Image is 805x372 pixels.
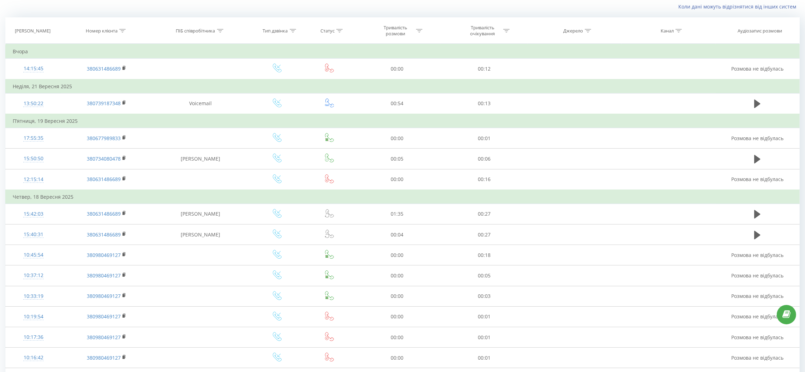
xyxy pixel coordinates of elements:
td: 00:00 [354,128,441,149]
div: [PERSON_NAME] [15,28,50,34]
a: 380631486689 [87,176,121,182]
div: 15:42:03 [13,207,54,221]
div: 15:40:31 [13,228,54,241]
a: 380677989833 [87,135,121,142]
td: 00:00 [354,59,441,79]
a: 380631486689 [87,231,121,238]
div: 10:19:54 [13,310,54,324]
td: [PERSON_NAME] [152,204,249,224]
span: Розмова не відбулась [731,135,783,142]
td: 00:00 [354,286,441,306]
span: Розмова не відбулась [731,65,783,72]
div: Тривалість розмови [377,25,414,37]
span: Розмова не відбулась [731,252,783,258]
td: 00:00 [354,306,441,327]
div: ПІБ співробітника [176,28,215,34]
td: 00:01 [441,306,528,327]
td: 00:27 [441,224,528,245]
div: 10:45:54 [13,248,54,262]
div: 12:15:14 [13,173,54,186]
div: Джерело [563,28,583,34]
span: Розмова не відбулась [731,354,783,361]
div: Номер клієнта [86,28,118,34]
a: 380739187348 [87,100,121,107]
td: 00:27 [441,204,528,224]
td: 00:00 [354,327,441,348]
td: 01:35 [354,204,441,224]
div: Аудіозапис розмови [738,28,782,34]
div: Статус [320,28,335,34]
td: П’ятниця, 19 Вересня 2025 [6,114,800,128]
td: 00:03 [441,286,528,306]
td: 00:01 [441,128,528,149]
div: 17:55:35 [13,131,54,145]
td: [PERSON_NAME] [152,224,249,245]
div: 14:15:45 [13,62,54,76]
a: Коли дані можуть відрізнятися вiд інших систем [678,3,800,10]
td: Четвер, 18 Вересня 2025 [6,190,800,204]
div: Тривалість очікування [464,25,501,37]
a: 380980469127 [87,272,121,279]
div: 10:37:12 [13,269,54,282]
a: 380631486689 [87,65,121,72]
a: 380980469127 [87,354,121,361]
td: 00:01 [441,348,528,368]
a: 380980469127 [87,334,121,341]
td: 00:13 [441,93,528,114]
div: 15:50:50 [13,152,54,166]
td: 00:00 [354,265,441,286]
td: 00:16 [441,169,528,190]
div: Канал [661,28,674,34]
a: 380980469127 [87,313,121,320]
td: 00:00 [354,348,441,368]
td: 00:05 [354,149,441,169]
td: [PERSON_NAME] [152,149,249,169]
div: 10:33:19 [13,289,54,303]
td: 00:04 [354,224,441,245]
span: Розмова не відбулась [731,272,783,279]
td: 00:06 [441,149,528,169]
span: Розмова не відбулась [731,176,783,182]
td: 00:18 [441,245,528,265]
a: 380631486689 [87,210,121,217]
div: 13:50:22 [13,97,54,110]
span: Розмова не відбулась [731,334,783,341]
a: 380980469127 [87,252,121,258]
a: 380980469127 [87,293,121,299]
td: 00:00 [354,169,441,190]
td: Вчора [6,44,800,59]
div: 10:16:42 [13,351,54,365]
span: Розмова не відбулась [731,293,783,299]
span: Розмова не відбулась [731,313,783,320]
td: Неділя, 21 Вересня 2025 [6,79,800,94]
div: Тип дзвінка [263,28,288,34]
td: 00:12 [441,59,528,79]
a: 380734080478 [87,155,121,162]
div: 10:17:36 [13,330,54,344]
td: 00:05 [441,265,528,286]
td: Voicemail [152,93,249,114]
td: 00:00 [354,245,441,265]
td: 00:01 [441,327,528,348]
td: 00:54 [354,93,441,114]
